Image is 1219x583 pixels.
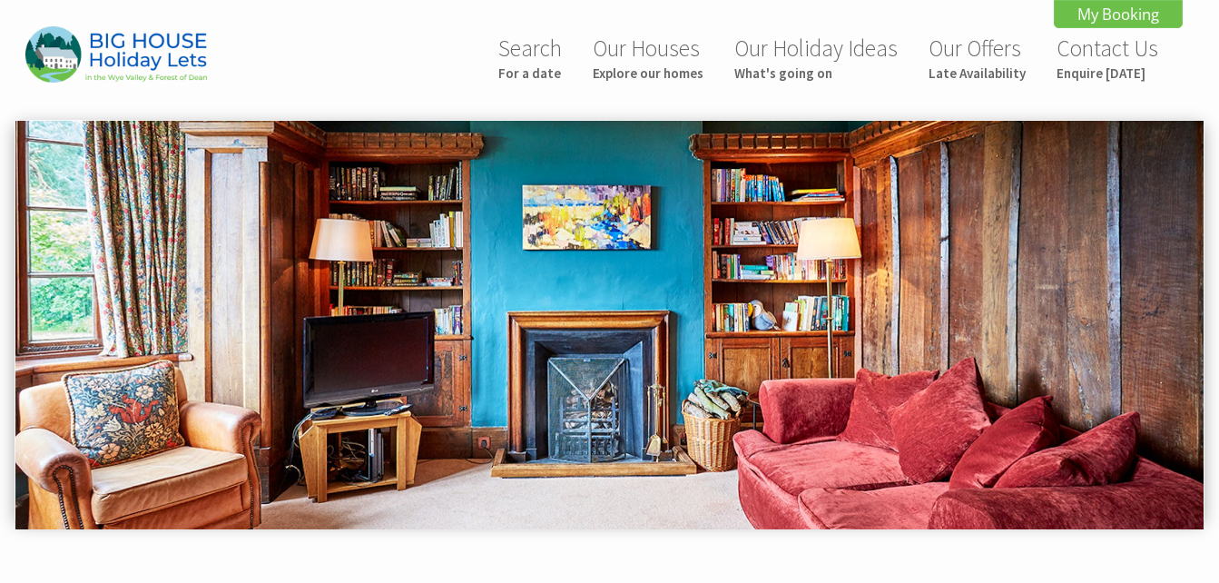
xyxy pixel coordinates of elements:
a: SearchFor a date [498,34,562,82]
small: Enquire [DATE] [1057,64,1158,82]
a: Our Holiday IdeasWhat's going on [734,34,898,82]
a: Our OffersLate Availability [929,34,1026,82]
small: What's going on [734,64,898,82]
img: Big House Holiday Lets [25,26,207,82]
a: Our HousesExplore our homes [593,34,703,82]
a: Contact UsEnquire [DATE] [1057,34,1158,82]
small: Late Availability [929,64,1026,82]
small: For a date [498,64,562,82]
small: Explore our homes [593,64,703,82]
